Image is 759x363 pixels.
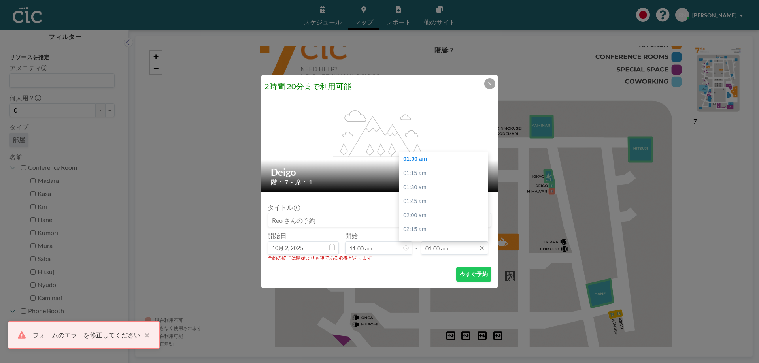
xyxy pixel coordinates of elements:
span: 階： 7 [271,178,288,186]
g: flex-grow: 1.2; [333,109,427,157]
div: 01:00 am [399,152,492,166]
label: タイトル [268,203,299,211]
input: Reo さんの予約 [268,213,491,227]
button: close [140,330,150,340]
label: 開始日 [268,232,287,240]
div: フォームのエラーを修正してください [33,330,140,340]
button: 今すぐ予約 [456,267,491,282]
span: • [290,179,293,185]
div: 01:45 am [399,194,492,209]
span: 2時間 20分まで利用可能 [264,81,351,91]
div: 02:15 am [399,222,492,237]
h2: Deigo [271,166,489,178]
div: 02:30 am [399,237,492,251]
span: 席： 1 [295,178,312,186]
div: 01:15 am [399,166,492,181]
div: 01:30 am [399,181,492,195]
span: - [415,235,418,252]
label: 開始 [345,232,358,240]
li: 予約の終了は開始よりも後である必要があります [268,255,491,261]
div: 02:00 am [399,209,492,223]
